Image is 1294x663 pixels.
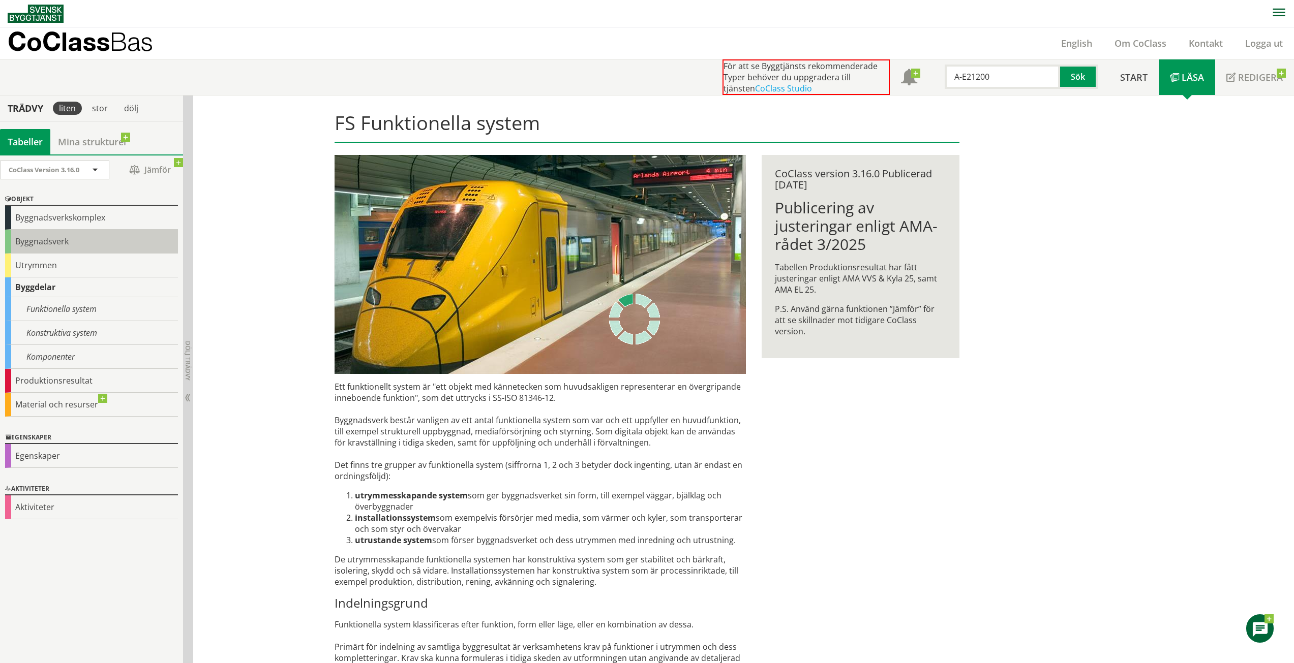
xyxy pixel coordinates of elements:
[335,155,746,374] img: arlanda-express-2.jpg
[5,194,178,206] div: Objekt
[775,262,946,295] p: Tabellen Produktionsresultat har fått justeringar enligt AMA VVS & Kyla 25, samt AMA EL 25.
[118,102,144,115] div: dölj
[8,5,64,23] img: Svensk Byggtjänst
[901,70,917,86] span: Notifikationer
[5,321,178,345] div: Konstruktiva system
[5,206,178,230] div: Byggnadsverkskomplex
[50,129,135,154] a: Mina strukturer
[53,102,82,115] div: liten
[119,161,180,179] span: Jämför
[355,534,746,546] li: som förser byggnadsverket och dess utrymmen med inredning och utrustning.
[775,303,946,337] p: P.S. Använd gärna funktionen ”Jämför” för att se skillnader mot tidigare CoClass version.
[5,230,178,254] div: Byggnadsverk
[335,595,746,611] h3: Indelningsgrund
[355,512,436,523] strong: installationssystem
[723,59,890,95] div: För att se Byggtjänsts rekommenderade Typer behöver du uppgradera till tjänsten
[775,199,946,254] h1: Publicering av justeringar enligt AMA-rådet 3/2025
[5,277,178,297] div: Byggdelar
[1060,65,1098,89] button: Sök
[1120,71,1148,83] span: Start
[5,495,178,519] div: Aktiviteter
[609,294,660,344] img: Laddar
[755,83,812,94] a: CoClass Studio
[1178,37,1234,49] a: Kontakt
[5,369,178,393] div: Produktionsresultat
[335,111,959,143] h1: FS Funktionella system
[5,345,178,369] div: Komponenter
[5,297,178,321] div: Funktionella system
[1238,71,1283,83] span: Redigera
[5,432,178,444] div: Egenskaper
[110,26,153,56] span: Bas
[2,103,49,114] div: Trädvy
[9,165,79,174] span: CoClass Version 3.16.0
[945,65,1060,89] input: Sök
[184,341,192,381] span: Dölj trädvy
[5,483,178,495] div: Aktiviteter
[355,490,468,501] strong: utrymmesskapande system
[1050,37,1103,49] a: English
[1215,59,1294,95] a: Redigera
[8,36,153,47] p: CoClass
[355,490,746,512] li: som ger byggnadsverket sin form, till exempel väggar, bjälklag och överbyggnader
[1234,37,1294,49] a: Logga ut
[8,27,175,59] a: CoClassBas
[86,102,114,115] div: stor
[1103,37,1178,49] a: Om CoClass
[1109,59,1159,95] a: Start
[5,393,178,417] div: Material och resurser
[355,534,432,546] strong: utrustande system
[775,168,946,191] div: CoClass version 3.16.0 Publicerad [DATE]
[355,512,746,534] li: som exempelvis försörjer med media, som värmer och kyler, som trans­porterar och som styr och öve...
[5,444,178,468] div: Egenskaper
[1159,59,1215,95] a: Läsa
[1182,71,1204,83] span: Läsa
[5,254,178,277] div: Utrymmen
